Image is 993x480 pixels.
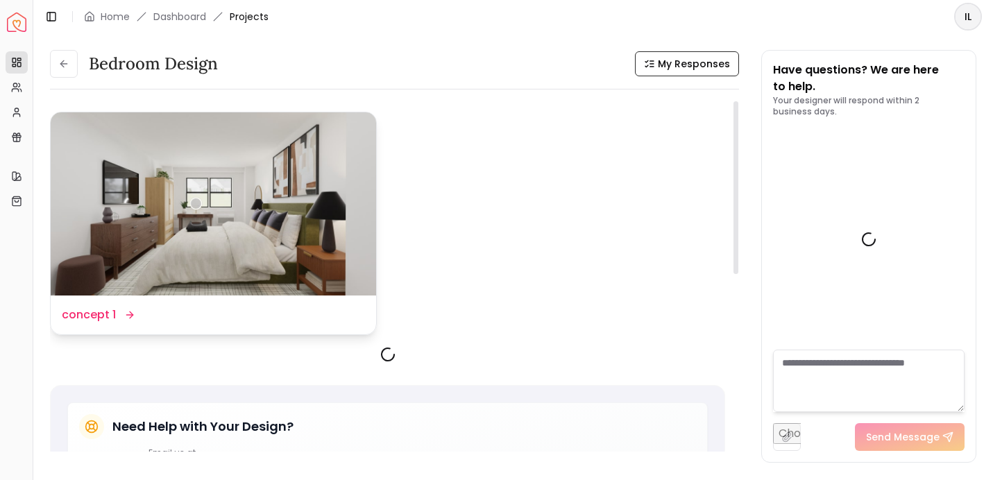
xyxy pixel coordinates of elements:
a: Dashboard [153,10,206,24]
img: concept 1 [51,112,376,295]
h3: Bedroom design [89,53,218,75]
p: Email us at [148,447,239,458]
span: Projects [230,10,269,24]
a: Spacejoy [7,12,26,32]
p: Have questions? We are here to help. [773,62,965,95]
button: IL [954,3,982,31]
h5: Need Help with Your Design? [112,417,294,436]
span: My Responses [658,57,730,71]
button: My Responses [635,51,739,76]
a: Home [101,10,130,24]
dd: concept 1 [62,307,116,323]
p: Your designer will respond within 2 business days. [773,95,965,117]
span: IL [956,4,981,29]
nav: breadcrumb [84,10,269,24]
a: concept 1concept 1 [50,112,377,335]
img: Spacejoy Logo [7,12,26,32]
